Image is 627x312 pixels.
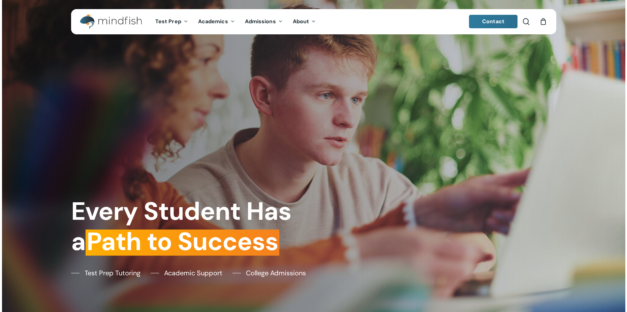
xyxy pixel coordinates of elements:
em: Path to Success [86,225,279,258]
span: Test Prep Tutoring [85,268,140,278]
a: Admissions [240,19,288,25]
a: Academic Support [151,268,222,278]
nav: Main Menu [150,9,321,34]
a: Contact [469,15,518,28]
a: Test Prep Tutoring [71,268,140,278]
h1: Every Student Has a [71,196,309,256]
a: Academics [193,19,240,25]
span: Contact [482,18,504,25]
header: Main Menu [71,9,556,34]
a: College Admissions [232,268,306,278]
a: About [288,19,321,25]
span: Admissions [245,18,276,25]
a: Test Prep [150,19,193,25]
span: Test Prep [155,18,181,25]
span: Academics [198,18,228,25]
span: Academic Support [164,268,222,278]
span: About [293,18,309,25]
span: College Admissions [246,268,306,278]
